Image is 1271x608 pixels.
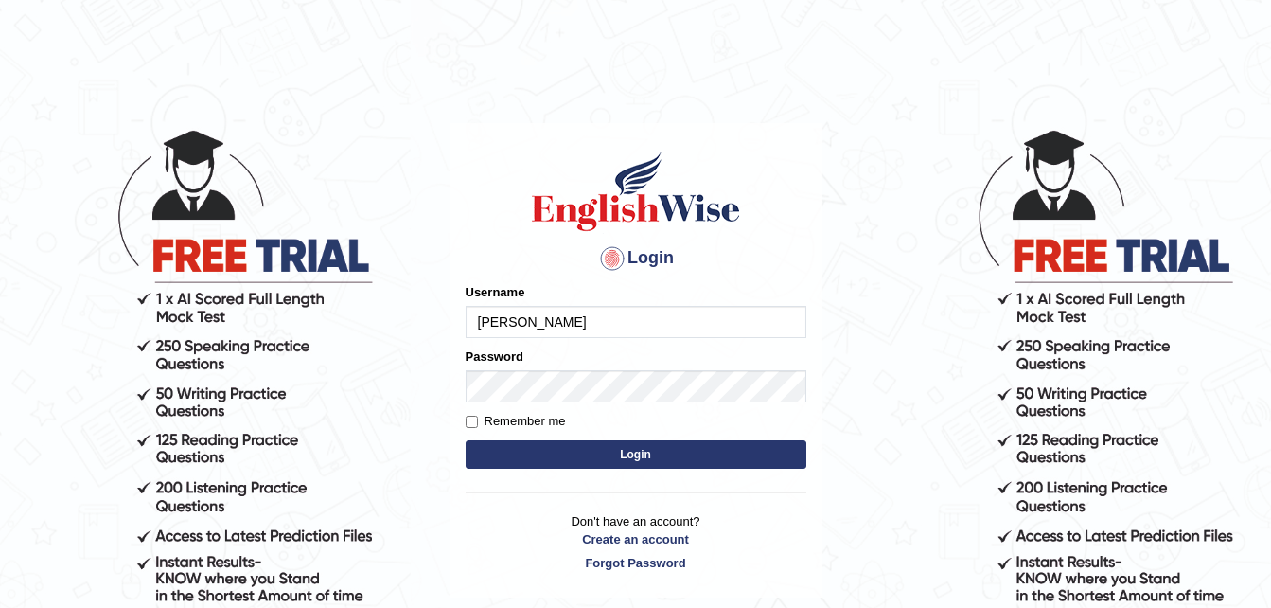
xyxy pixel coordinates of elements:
[466,440,806,469] button: Login
[466,348,523,366] label: Password
[466,554,806,572] a: Forgot Password
[466,243,806,274] h4: Login
[466,530,806,548] a: Create an account
[528,149,744,234] img: Logo of English Wise sign in for intelligent practice with AI
[466,416,478,428] input: Remember me
[466,412,566,431] label: Remember me
[466,512,806,571] p: Don't have an account?
[466,283,525,301] label: Username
